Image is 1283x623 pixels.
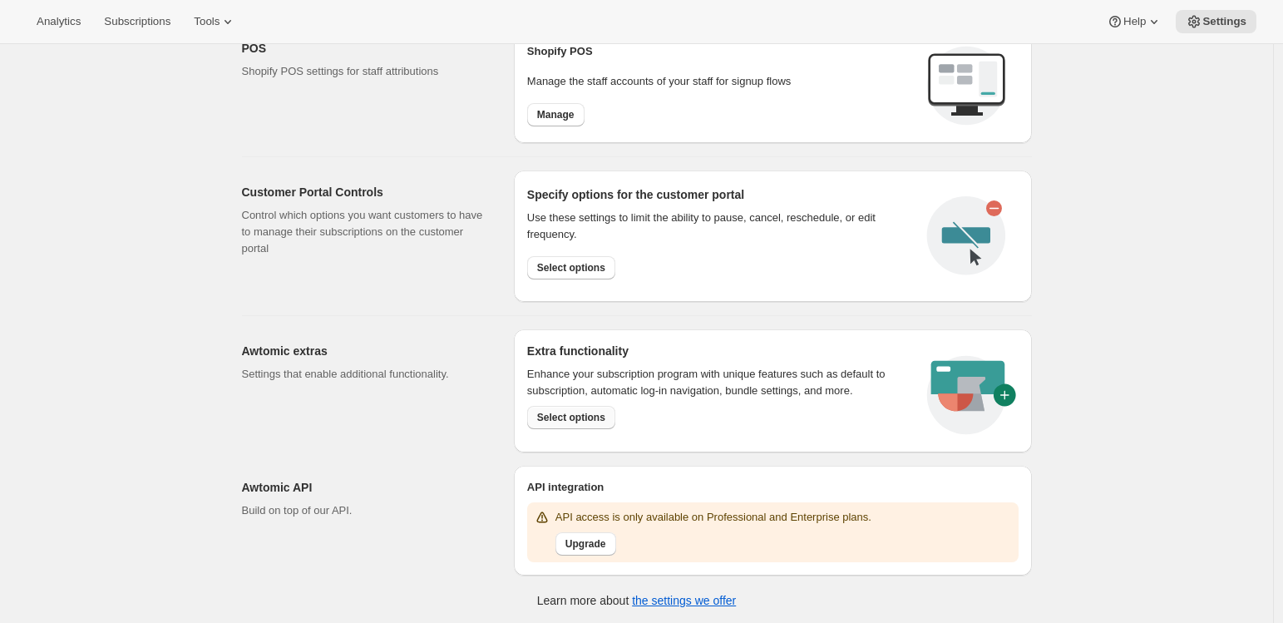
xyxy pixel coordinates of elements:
[242,184,487,200] h2: Customer Portal Controls
[527,103,585,126] button: Manage
[184,10,246,33] button: Tools
[527,406,615,429] button: Select options
[242,502,487,519] p: Build on top of our API.
[527,186,914,203] h2: Specify options for the customer portal
[527,73,914,90] p: Manage the staff accounts of your staff for signup flows
[527,366,907,399] p: Enhance your subscription program with unique features such as default to subscription, automatic...
[1176,10,1256,33] button: Settings
[527,479,1019,496] h2: API integration
[94,10,180,33] button: Subscriptions
[537,411,605,424] span: Select options
[555,532,616,556] button: Upgrade
[632,594,736,607] a: the settings we offer
[242,343,487,359] h2: Awtomic extras
[194,15,220,28] span: Tools
[565,537,606,551] span: Upgrade
[555,509,871,526] p: API access is only available on Professional and Enterprise plans.
[242,207,487,257] p: Control which options you want customers to have to manage their subscriptions on the customer po...
[242,40,487,57] h2: POS
[1202,15,1246,28] span: Settings
[242,479,487,496] h2: Awtomic API
[242,63,487,80] p: Shopify POS settings for staff attributions
[104,15,170,28] span: Subscriptions
[537,261,605,274] span: Select options
[527,43,914,60] h2: Shopify POS
[527,343,629,359] h2: Extra functionality
[1123,15,1146,28] span: Help
[537,108,575,121] span: Manage
[527,210,914,243] div: Use these settings to limit the ability to pause, cancel, reschedule, or edit frequency.
[537,592,736,609] p: Learn more about
[527,256,615,279] button: Select options
[1097,10,1172,33] button: Help
[37,15,81,28] span: Analytics
[242,366,487,383] p: Settings that enable additional functionality.
[27,10,91,33] button: Analytics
